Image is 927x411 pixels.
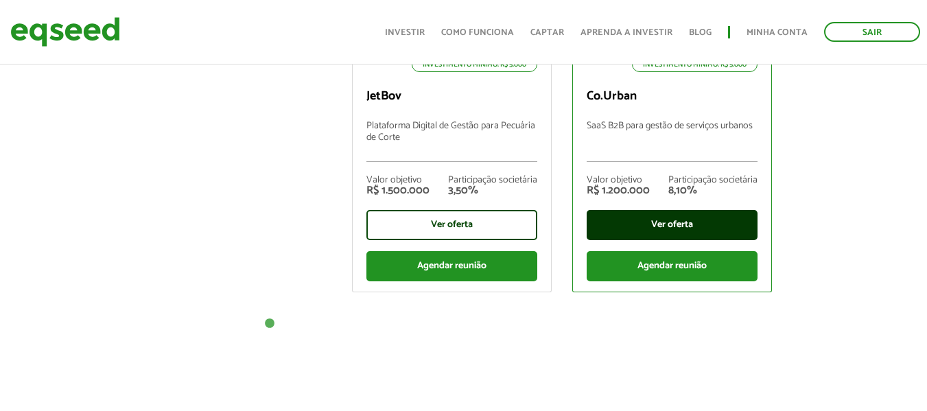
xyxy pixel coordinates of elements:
div: Participação societária [668,176,758,185]
a: Minha conta [747,28,808,37]
div: 3,50% [448,185,537,196]
a: Captar [530,28,564,37]
p: JetBov [366,89,537,104]
button: 1 of 1 [263,317,277,331]
div: Valor objetivo [366,176,430,185]
a: Sair [824,22,920,42]
div: Participação societária [448,176,537,185]
div: Ver oferta [587,210,758,240]
a: Blog [689,28,712,37]
p: Plataforma Digital de Gestão para Pecuária de Corte [366,121,537,162]
div: R$ 1.500.000 [366,185,430,196]
div: Agendar reunião [366,251,537,281]
a: Investir [385,28,425,37]
p: SaaS B2B para gestão de serviços urbanos [587,121,758,162]
p: Co.Urban [587,89,758,104]
img: EqSeed [10,14,120,50]
div: Valor objetivo [587,176,650,185]
div: 8,10% [668,185,758,196]
a: Como funciona [441,28,514,37]
div: R$ 1.200.000 [587,185,650,196]
div: Agendar reunião [587,251,758,281]
div: Ver oferta [366,210,537,240]
a: Aprenda a investir [580,28,672,37]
